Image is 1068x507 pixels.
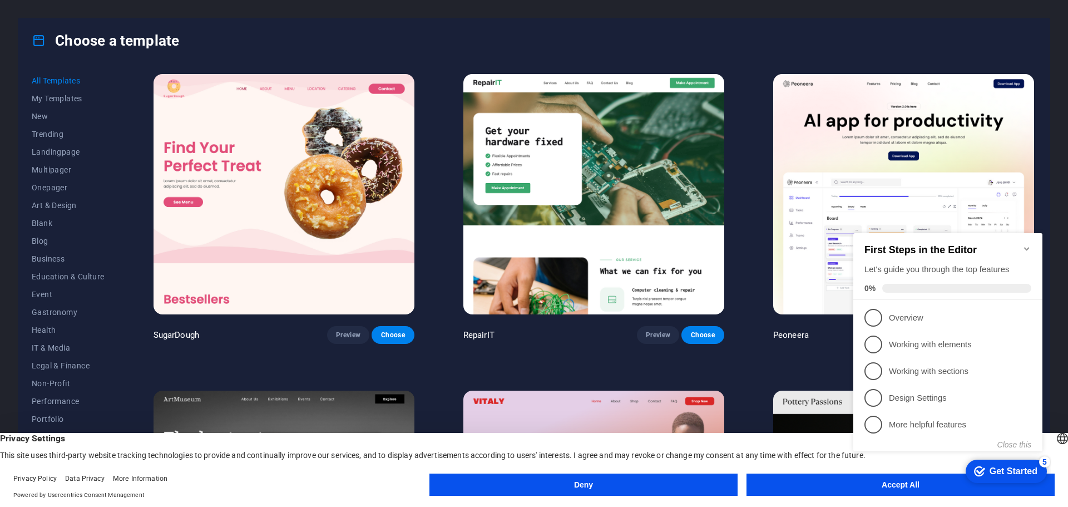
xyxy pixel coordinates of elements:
button: Choose [372,326,414,344]
span: Onepager [32,183,105,192]
span: Preview [336,331,360,339]
button: Close this [149,223,182,232]
span: Performance [32,397,105,406]
span: Trending [32,130,105,139]
li: Design Settings [4,168,194,194]
span: Business [32,254,105,263]
img: Peoneera [773,74,1034,314]
span: Art & Design [32,201,105,210]
div: 5 [190,239,201,250]
button: Health [32,321,105,339]
span: Preview [646,331,670,339]
button: My Templates [32,90,105,107]
img: RepairIT [463,74,724,314]
span: Health [32,326,105,334]
span: New [32,112,105,121]
span: Gastronomy [32,308,105,317]
button: IT & Media [32,339,105,357]
button: Non-Profit [32,375,105,392]
button: Legal & Finance [32,357,105,375]
span: IT & Media [32,343,105,352]
div: Let's guide you through the top features [16,47,182,58]
button: Trending [32,125,105,143]
button: Landingpage [32,143,105,161]
button: Performance [32,392,105,410]
button: All Templates [32,72,105,90]
button: New [32,107,105,125]
span: Portfolio [32,415,105,424]
img: SugarDough [154,74,414,314]
li: Working with sections [4,141,194,168]
p: RepairIT [463,329,495,341]
button: Multipager [32,161,105,179]
span: Choose [380,331,405,339]
button: Services [32,428,105,446]
p: Peoneera [773,329,809,341]
span: Blank [32,219,105,228]
p: Working with elements [40,122,174,134]
h2: First Steps in the Editor [16,27,182,39]
span: Landingpage [32,147,105,156]
li: Working with elements [4,114,194,141]
div: Get Started 5 items remaining, 0% complete [117,243,198,266]
p: Working with sections [40,149,174,160]
button: Event [32,286,105,303]
button: Preview [327,326,369,344]
p: Overview [40,95,174,107]
p: Design Settings [40,175,174,187]
span: Multipager [32,165,105,174]
span: Legal & Finance [32,361,105,370]
div: Minimize checklist [174,27,182,36]
div: Get Started [141,249,189,259]
span: Education & Culture [32,272,105,281]
p: More helpful features [40,202,174,214]
span: All Templates [32,76,105,85]
p: SugarDough [154,329,199,341]
button: Portfolio [32,410,105,428]
span: My Templates [32,94,105,103]
button: Blank [32,214,105,232]
button: Onepager [32,179,105,196]
button: Preview [637,326,679,344]
button: Education & Culture [32,268,105,286]
li: More helpful features [4,194,194,221]
span: Event [32,290,105,299]
span: Non-Profit [32,379,105,388]
span: 0% [16,67,33,76]
button: Gastronomy [32,303,105,321]
button: Blog [32,232,105,250]
span: Blog [32,237,105,245]
button: Choose [681,326,724,344]
h4: Choose a template [32,32,179,50]
li: Overview [4,87,194,114]
button: Art & Design [32,196,105,214]
button: Business [32,250,105,268]
span: Choose [690,331,715,339]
